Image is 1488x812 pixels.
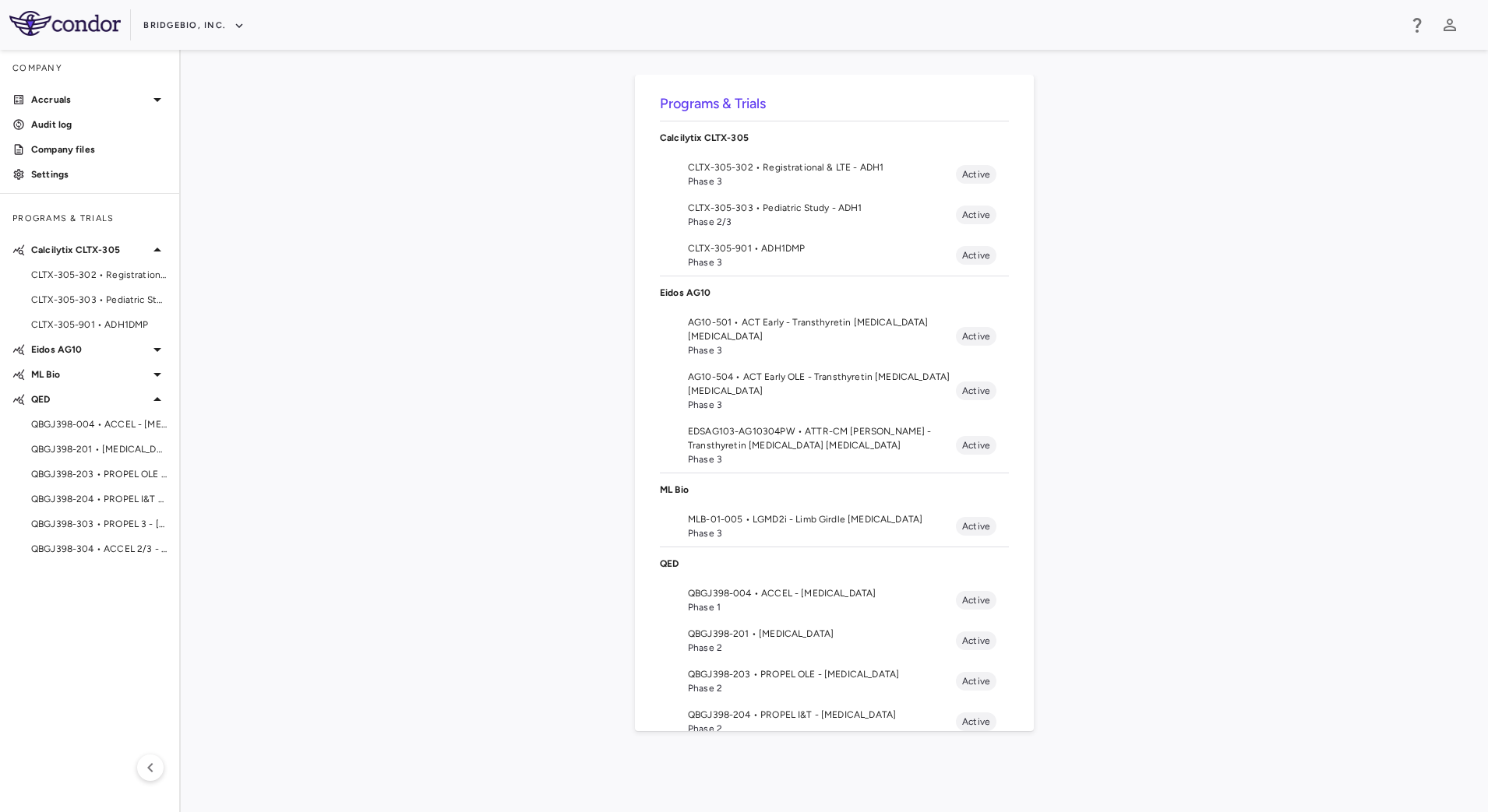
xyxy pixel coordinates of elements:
[660,557,1009,571] p: QED
[660,195,1009,235] li: CLTX-305-303 • Pediatric Study - ADH1Phase 2/3Active
[956,167,996,181] span: Active
[688,722,956,736] span: Phase 2
[31,343,148,357] p: Eidos AG10
[31,318,167,332] span: CLTX-305-901 • ADH1DMP
[956,674,996,688] span: Active
[31,542,167,556] span: QBGJ398-304 • ACCEL 2/3 - [MEDICAL_DATA]
[688,681,956,695] span: Phase 2
[31,392,148,406] p: QED
[688,512,956,526] span: MLB-01-005 • LGMD2i - Limb Girdle [MEDICAL_DATA]
[31,467,167,481] span: QBGJ398-203 • PROPEL OLE - [MEDICAL_DATA]
[956,715,996,729] span: Active
[660,661,1009,701] li: QBGJ398-203 • PROPEL OLE - [MEDICAL_DATA]Phase 2Active
[688,424,956,452] span: EDSAG103-AG10304PW • ATTR-CM [PERSON_NAME] - Transthyretin [MEDICAL_DATA] [MEDICAL_DATA]
[688,215,956,229] span: Phase 2/3
[660,701,1009,742] li: QBGJ398-204 • PROPEL I&T - [MEDICAL_DATA]Phase 2Active
[956,208,996,222] span: Active
[31,367,148,381] p: ML Bio
[660,483,1009,497] p: ML Bio
[688,600,956,614] span: Phase 1
[688,343,956,357] span: Phase 3
[31,118,167,132] p: Audit log
[688,586,956,600] span: QBGJ398-004 • ACCEL - [MEDICAL_DATA]
[688,174,956,188] span: Phase 3
[956,384,996,398] span: Active
[660,276,1009,309] div: Eidos AG10
[688,627,956,641] span: QBGJ398-201 • [MEDICAL_DATA]
[688,452,956,466] span: Phase 3
[660,547,1009,580] div: QED
[31,268,167,282] span: CLTX-305-302 • Registrational & LTE - ADH1
[688,160,956,174] span: CLTX-305-302 • Registrational & LTE - ADH1
[660,620,1009,661] li: QBGJ398-201 • [MEDICAL_DATA]Phase 2Active
[956,248,996,262] span: Active
[688,398,956,412] span: Phase 3
[660,364,1009,418] li: AG10-504 • ACT Early OLE - Transthyretin [MEDICAL_DATA] [MEDICAL_DATA]Phase 3Active
[660,93,1009,114] h6: Programs & Trials
[660,121,1009,154] div: Calcilytix CLTX-305
[31,442,167,456] span: QBGJ398-201 • [MEDICAL_DATA]
[31,243,148,257] p: Calcilytix CLTX-305
[688,667,956,681] span: QBGJ398-203 • PROPEL OLE - [MEDICAL_DATA]
[31,142,167,156] p: Company files
[31,93,148,107] p: Accruals
[660,154,1009,195] li: CLTX-305-302 • Registrational & LTE - ADH1Phase 3Active
[688,255,956,269] span: Phase 3
[956,438,996,452] span: Active
[688,201,956,215] span: CLTX-305-303 • Pediatric Study - ADH1
[956,634,996,648] span: Active
[660,235,1009,276] li: CLTX-305-901 • ADH1DMPPhase 3Active
[956,519,996,533] span: Active
[660,580,1009,620] li: QBGJ398-004 • ACCEL - [MEDICAL_DATA]Phase 1Active
[660,286,1009,300] p: Eidos AG10
[688,526,956,540] span: Phase 3
[956,329,996,343] span: Active
[660,131,1009,145] p: Calcilytix CLTX-305
[688,315,956,343] span: AG10-501 • ACT Early - Transthyretin [MEDICAL_DATA] [MEDICAL_DATA]
[660,506,1009,547] li: MLB-01-005 • LGMD2i - Limb Girdle [MEDICAL_DATA]Phase 3Active
[9,11,121,36] img: logo-full-SnFGN8VE.png
[31,167,167,181] p: Settings
[688,708,956,722] span: QBGJ398-204 • PROPEL I&T - [MEDICAL_DATA]
[31,517,167,531] span: QBGJ398-303 • PROPEL 3 - [MEDICAL_DATA]
[143,13,245,38] button: BridgeBio, Inc.
[660,309,1009,364] li: AG10-501 • ACT Early - Transthyretin [MEDICAL_DATA] [MEDICAL_DATA]Phase 3Active
[31,417,167,431] span: QBGJ398-004 • ACCEL - [MEDICAL_DATA]
[660,473,1009,506] div: ML Bio
[956,593,996,607] span: Active
[688,370,956,398] span: AG10-504 • ACT Early OLE - Transthyretin [MEDICAL_DATA] [MEDICAL_DATA]
[660,418,1009,473] li: EDSAG103-AG10304PW • ATTR-CM [PERSON_NAME] - Transthyretin [MEDICAL_DATA] [MEDICAL_DATA]Phase 3Ac...
[688,241,956,255] span: CLTX-305-901 • ADH1DMP
[31,293,167,307] span: CLTX-305-303 • Pediatric Study - ADH1
[31,492,167,506] span: QBGJ398-204 • PROPEL I&T - [MEDICAL_DATA]
[688,641,956,655] span: Phase 2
